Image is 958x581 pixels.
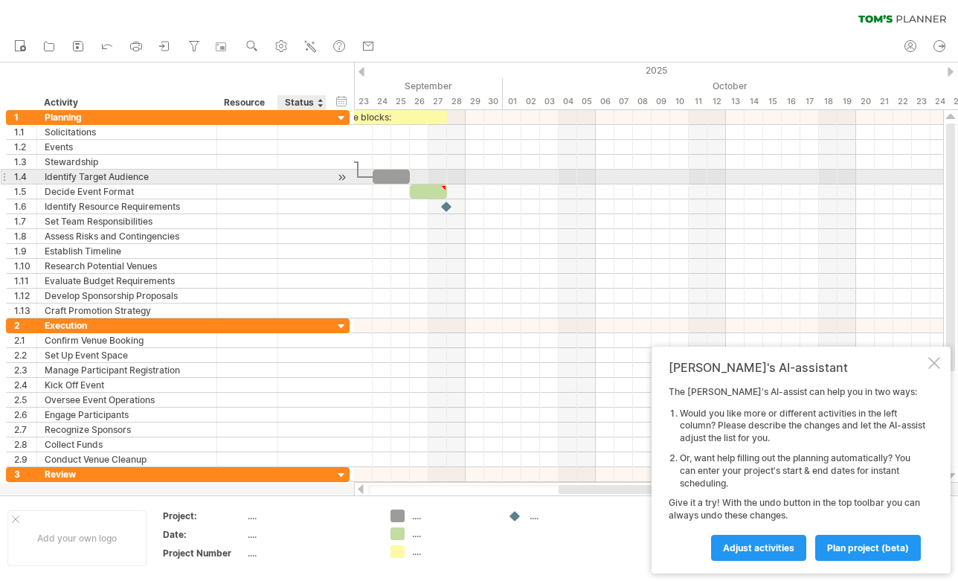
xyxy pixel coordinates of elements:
div: Monday, 13 October 2025 [726,94,745,109]
div: 1 [14,110,36,124]
div: Assess Risks and Contingencies [45,229,209,243]
div: Tuesday, 23 September 2025 [354,94,373,109]
div: 2.8 [14,437,36,452]
div: Status [285,95,318,110]
div: Develop Sponsorship Proposals [45,289,209,303]
div: Tuesday, 21 October 2025 [875,94,893,109]
div: Oversee Event Operations [45,393,209,407]
div: 3 [14,467,36,481]
div: 2.4 [14,378,36,392]
div: Set Team Responsibilities [45,214,209,228]
div: Planning [45,110,209,124]
div: Thursday, 23 October 2025 [912,94,930,109]
div: Resource [224,95,269,110]
div: Decide Event Format [45,184,209,199]
li: Would you like more or different activities in the left column? Please describe the changes and l... [680,408,925,445]
div: .... [412,527,493,540]
div: Tuesday, 30 September 2025 [484,94,503,109]
div: Friday, 24 October 2025 [930,94,949,109]
li: Or, want help filling out the planning automatically? You can enter your project's start & end da... [680,452,925,489]
div: 1.3 [14,155,36,169]
div: The [PERSON_NAME]'s AI-assist can help you in two ways: Give it a try! With the undo button in th... [669,386,925,560]
div: 1.13 [14,304,36,318]
div: 2.2 [14,348,36,362]
div: 2.3 [14,363,36,377]
div: 1.6 [14,199,36,214]
div: 1.11 [14,274,36,288]
div: 1.12 [14,289,36,303]
span: Adjust activities [723,542,794,553]
div: Project: [163,510,245,522]
div: .... [412,510,493,522]
div: 1.7 [14,214,36,228]
div: Sunday, 19 October 2025 [838,94,856,109]
a: plan project (beta) [815,535,921,561]
div: 1.2 [14,140,36,154]
div: 2.9 [14,452,36,466]
div: Sunday, 12 October 2025 [707,94,726,109]
div: Events [45,140,209,154]
div: .... [248,528,373,541]
div: Friday, 17 October 2025 [800,94,819,109]
div: 2.5 [14,393,36,407]
span: plan project (beta) [827,542,909,553]
div: Identify Target Audience [45,170,209,184]
div: Establish Timeline [45,244,209,258]
div: Wednesday, 8 October 2025 [633,94,652,109]
div: [PERSON_NAME]'s AI-assistant [669,360,925,375]
div: Friday, 3 October 2025 [540,94,559,109]
div: 1.4 [14,170,36,184]
div: Engage Participants [45,408,209,422]
div: 1.10 [14,259,36,273]
div: .... [530,510,611,522]
a: Adjust activities [711,535,806,561]
div: Confirm Venue Booking [45,333,209,347]
div: Manage Participant Registration [45,363,209,377]
div: Tuesday, 14 October 2025 [745,94,763,109]
div: Collect Funds [45,437,209,452]
div: Thursday, 16 October 2025 [782,94,800,109]
div: Wednesday, 22 October 2025 [893,94,912,109]
div: 1.1 [14,125,36,139]
div: 1.5 [14,184,36,199]
div: Stewardship [45,155,209,169]
div: 2.1 [14,333,36,347]
div: Research Potential Venues [45,259,209,273]
div: Project Number [163,547,245,559]
div: Collect and Analyze Immediate Feedback [45,482,209,496]
div: Sunday, 5 October 2025 [577,94,596,109]
div: Identify Resource Requirements [45,199,209,214]
div: Saturday, 18 October 2025 [819,94,838,109]
div: Tuesday, 7 October 2025 [614,94,633,109]
div: Wednesday, 15 October 2025 [763,94,782,109]
div: Conduct Venue Cleanup [45,452,209,466]
div: Thursday, 2 October 2025 [521,94,540,109]
div: Sunday, 28 September 2025 [447,94,466,109]
div: Saturday, 27 September 2025 [428,94,447,109]
div: Monday, 6 October 2025 [596,94,614,109]
div: Wednesday, 1 October 2025 [503,94,521,109]
div: Review [45,467,209,481]
div: 2 [14,318,36,333]
div: 1.8 [14,229,36,243]
div: .... [248,547,373,559]
div: Monday, 20 October 2025 [856,94,875,109]
div: 3.1 [14,482,36,496]
div: 2.7 [14,423,36,437]
div: Saturday, 11 October 2025 [689,94,707,109]
div: 1.9 [14,244,36,258]
div: Set Up Event Space [45,348,209,362]
div: Execution [45,318,209,333]
div: scroll to activity [335,170,349,185]
div: Friday, 10 October 2025 [670,94,689,109]
div: 2.6 [14,408,36,422]
div: Solicitations [45,125,209,139]
div: Recognize Sponsors [45,423,209,437]
div: Wednesday, 24 September 2025 [373,94,391,109]
div: Friday, 26 September 2025 [410,94,428,109]
div: Thursday, 9 October 2025 [652,94,670,109]
div: .... [412,545,493,558]
div: Craft Promotion Strategy [45,304,209,318]
div: .... [248,510,373,522]
div: Thursday, 25 September 2025 [391,94,410,109]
